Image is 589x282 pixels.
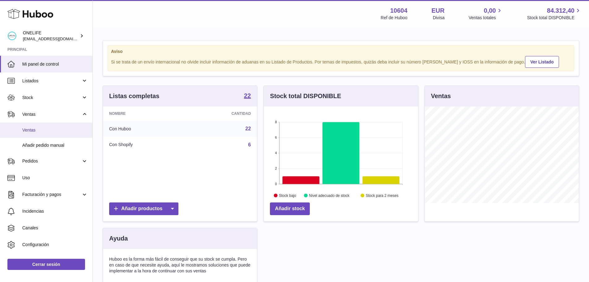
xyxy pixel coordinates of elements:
[484,7,496,15] span: 0,00
[309,193,350,198] text: Nivel adecuado de stock
[275,136,277,139] text: 6
[103,121,185,137] td: Con Huboo
[245,126,251,131] a: 22
[109,256,251,274] p: Huboo es la forma más fácil de conseguir que su stock se cumpla. Pero en caso de que necesite ayu...
[381,15,407,21] div: Ref de Huboo
[275,182,277,186] text: 0
[22,175,88,181] span: Uso
[275,151,277,155] text: 4
[22,111,81,117] span: Ventas
[248,142,251,147] a: 6
[469,7,503,21] a: 0,00 Ventas totales
[109,234,128,243] h3: Ayuda
[275,120,277,124] text: 8
[185,106,257,121] th: Cantidad
[433,15,445,21] div: Divisa
[103,106,185,121] th: Nombre
[431,92,451,100] h3: Ventas
[22,78,81,84] span: Listados
[527,7,582,21] a: 84.312,40 Stock total DISPONIBLE
[432,7,445,15] strong: EUR
[527,15,582,21] span: Stock total DISPONIBLE
[111,55,571,68] div: Si se trata de un envío internacional no olvide incluir información de aduanas en su Listado de P...
[547,7,574,15] span: 84.312,40
[22,208,88,214] span: Incidencias
[525,56,559,68] a: Ver Listado
[103,137,185,153] td: Con Shopify
[390,7,408,15] strong: 10604
[23,36,91,41] span: [EMAIL_ADDRESS][DOMAIN_NAME]
[22,95,81,101] span: Stock
[270,202,310,215] a: Añadir stock
[7,259,85,270] a: Cerrar sesión
[22,142,88,148] span: Añadir pedido manual
[366,193,399,198] text: Stock para 2 meses
[23,30,79,42] div: ONELIFE
[22,192,81,197] span: Facturación y pagos
[109,92,159,100] h3: Listas completas
[279,193,296,198] text: Stock bajo
[22,158,81,164] span: Pedidos
[244,93,251,100] a: 22
[469,15,503,21] span: Ventas totales
[22,127,88,133] span: Ventas
[275,167,277,170] text: 2
[270,92,341,100] h3: Stock total DISPONIBLE
[109,202,178,215] a: Añadir productos
[22,225,88,231] span: Canales
[7,31,17,41] img: internalAdmin-10604@internal.huboo.com
[244,93,251,99] strong: 22
[111,49,571,54] strong: Aviso
[22,242,88,248] span: Configuración
[22,61,88,67] span: Mi panel de control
